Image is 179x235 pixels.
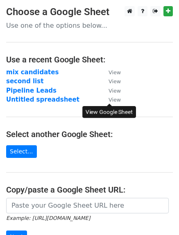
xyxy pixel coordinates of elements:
a: View [100,87,121,94]
small: View [109,69,121,75]
small: View [109,88,121,94]
a: View [100,69,121,76]
small: View [109,78,121,84]
div: View Google Sheet [82,106,136,118]
a: Untitled spreadsheet [6,96,79,103]
p: Use one of the options below... [6,21,173,30]
input: Paste your Google Sheet URL here [6,198,169,213]
a: mix candidates [6,69,59,76]
small: View [109,97,121,103]
h4: Copy/paste a Google Sheet URL: [6,185,173,195]
iframe: Chat Widget [138,196,179,235]
a: Pipeline Leads [6,87,57,94]
a: View [100,78,121,85]
h4: Use a recent Google Sheet: [6,55,173,64]
h3: Choose a Google Sheet [6,6,173,18]
a: second list [6,78,43,85]
h4: Select another Google Sheet: [6,129,173,139]
a: View [100,96,121,103]
small: Example: [URL][DOMAIN_NAME] [6,215,90,221]
a: Select... [6,145,37,158]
